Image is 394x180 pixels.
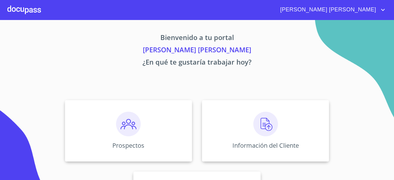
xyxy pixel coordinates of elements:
[7,45,387,57] p: [PERSON_NAME] [PERSON_NAME]
[112,141,144,150] p: Prospectos
[7,32,387,45] p: Bienvenido a tu portal
[275,5,379,15] span: [PERSON_NAME] [PERSON_NAME]
[7,57,387,69] p: ¿En qué te gustaría trabajar hoy?
[232,141,299,150] p: Información del Cliente
[275,5,387,15] button: account of current user
[116,112,141,136] img: prospectos.png
[253,112,278,136] img: carga.png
